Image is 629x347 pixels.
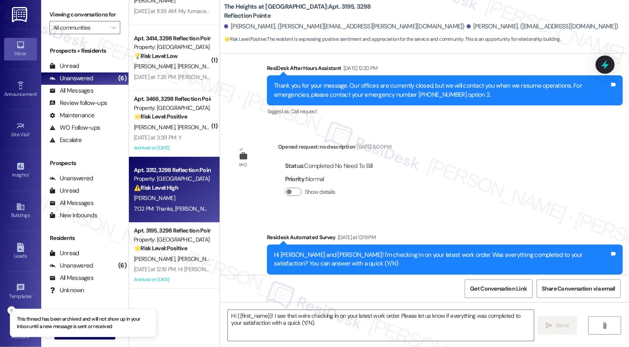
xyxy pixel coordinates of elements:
[49,136,82,144] div: Escalate
[546,322,552,329] i: 
[134,73,435,81] div: [DATE] at 7:26 PM: [PERSON_NAME], I found my mail key so we don't need another mail key. I found ...
[134,245,187,252] strong: 🌟 Risk Level: Positive
[134,226,210,235] div: Apt. 3195, 3298 Reflection Pointe
[291,108,317,115] span: Call request
[49,123,100,132] div: WO Follow-ups
[470,284,527,293] span: Get Conversation Link
[134,175,210,183] div: Property: [GEOGRAPHIC_DATA] at [GEOGRAPHIC_DATA]
[134,52,178,60] strong: 💡 Risk Level: Low
[4,38,37,60] a: Inbox
[4,281,37,303] a: Templates •
[49,186,79,195] div: Unread
[602,322,608,329] i: 
[32,292,33,298] span: •
[49,99,107,107] div: Review follow-ups
[4,200,37,222] a: Buildings
[542,284,615,293] span: Share Conversation via email
[134,123,178,131] span: [PERSON_NAME]
[134,104,210,112] div: Property: [GEOGRAPHIC_DATA] at [GEOGRAPHIC_DATA]
[17,316,150,330] p: This thread has been archived and will not show up in your inbox until a new message is sent or r...
[41,234,129,242] div: Residents
[133,143,211,153] div: Archived on [DATE]
[224,36,267,42] strong: 🌟 Risk Level: Positive
[49,261,93,270] div: Unanswered
[49,199,94,207] div: All Messages
[4,321,37,343] a: Account
[274,251,610,268] div: Hi [PERSON_NAME] and [PERSON_NAME]! I'm checking in on your latest work order. Was everything com...
[12,7,29,22] img: ResiDesk Logo
[134,184,178,191] strong: ⚠️ Risk Level: High
[116,259,129,272] div: (6)
[228,310,534,341] textarea: Hi {{first_name}}! I see that we're checking in on your latest work order. Please let us know if ...
[49,8,120,21] label: Viewing conversations for
[177,63,218,70] span: [PERSON_NAME]
[537,279,621,298] button: Share Conversation via email
[285,160,373,172] div: : Completed No Need To Bill
[134,7,388,15] div: [DATE] at 11:39 AM: My furnace filter need to be changed. Not sure what the normal change out sch...
[224,22,465,31] div: [PERSON_NAME]. ([PERSON_NAME][EMAIL_ADDRESS][PERSON_NAME][DOMAIN_NAME])
[465,279,532,298] button: Get Conversation Link
[30,130,31,136] span: •
[111,24,116,31] i: 
[538,316,578,335] button: Send
[134,95,210,103] div: Apt. 3466, 3298 Reflection Pointe
[4,119,37,141] a: Site Visit •
[285,175,305,183] b: Priority
[49,286,84,295] div: Unknown
[134,255,178,263] span: [PERSON_NAME]
[49,249,79,258] div: Unread
[267,105,623,117] div: Tagged as:
[49,174,93,183] div: Unanswered
[37,90,38,96] span: •
[556,321,568,330] span: Send
[177,255,218,263] span: [PERSON_NAME]
[4,159,37,182] a: Insights •
[134,235,210,244] div: Property: [GEOGRAPHIC_DATA] at [GEOGRAPHIC_DATA]
[467,22,618,31] div: [PERSON_NAME]. ([EMAIL_ADDRESS][DOMAIN_NAME])
[134,43,210,51] div: Property: [GEOGRAPHIC_DATA] at [GEOGRAPHIC_DATA]
[28,171,30,177] span: •
[134,205,407,212] div: 7:02 PM: Thanks, [PERSON_NAME]! So far, I have received one photo, and I'll add it to the work or...
[49,74,93,83] div: Unanswered
[341,64,378,72] div: [DATE] 12:20 PM
[4,240,37,263] a: Leads
[355,142,391,151] div: [DATE] 8:00 PM
[267,64,623,75] div: ResiDesk After Hours Assistant
[224,2,389,20] b: The Heights at [GEOGRAPHIC_DATA]: Apt. 3195, 3298 Reflection Pointe
[134,113,187,120] strong: 🌟 Risk Level: Positive
[274,82,610,99] div: Thank you for your message. Our offices are currently closed, but we will contact you when we res...
[285,173,373,186] div: : Normal
[134,63,178,70] span: [PERSON_NAME]
[41,47,129,55] div: Prospects + Residents
[134,166,210,175] div: Apt. 3312, 3298 Reflection Pointe
[49,274,94,282] div: All Messages
[134,34,210,43] div: Apt. 3414, 3298 Reflection Pointe
[49,86,94,95] div: All Messages
[49,111,95,120] div: Maintenance
[133,275,211,285] div: Archived on [DATE]
[239,161,247,169] div: WO
[41,159,129,168] div: Prospects
[7,306,16,314] button: Close toast
[53,21,107,34] input: All communities
[134,134,181,141] div: [DATE] at 3:39 PM: Y
[116,72,129,85] div: (6)
[224,35,561,44] span: : The resident is expressing positive sentiment and appreciation for the service and community. T...
[134,194,175,202] span: [PERSON_NAME]
[267,233,623,245] div: Residesk Automated Survey
[278,142,391,154] div: Opened request: no description
[336,233,376,242] div: [DATE] at 12:19 PM
[49,211,97,220] div: New Inbounds
[305,188,335,196] label: Show details
[134,265,575,273] div: [DATE] at 12:19 PM: Hi [PERSON_NAME] and [PERSON_NAME]! I'm checking in on your latest work order...
[267,275,623,286] div: Tagged as:
[49,62,79,70] div: Unread
[177,123,218,131] span: [PERSON_NAME]
[285,162,304,170] b: Status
